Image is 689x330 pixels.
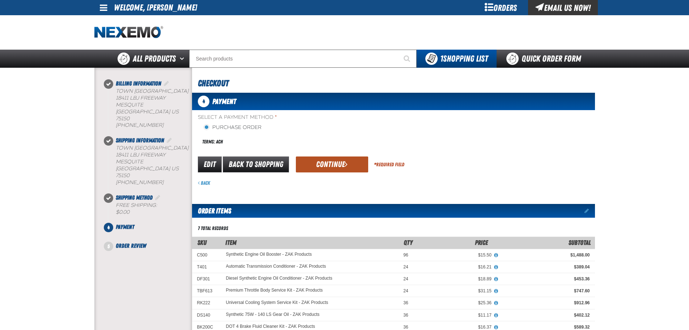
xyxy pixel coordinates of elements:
td: DS140 [192,309,221,321]
img: Nexemo logo [94,26,163,39]
span: Payment [212,97,236,106]
span: Checkout [198,78,229,88]
div: $912.96 [502,300,590,306]
td: TBF613 [192,285,221,297]
bdo: [PHONE_NUMBER] [116,122,163,128]
div: $16.21 [418,264,492,270]
span: Price [475,239,488,246]
div: $1,488.00 [502,252,590,258]
div: $15.50 [418,252,492,258]
span: MESQUITE [116,159,143,165]
a: Diesel Synthetic Engine Oil Conditioner - ZAK Products [226,276,332,281]
span: [GEOGRAPHIC_DATA] [116,109,170,115]
span: MESQUITE [116,102,143,108]
a: SKU [197,239,207,246]
td: RK222 [192,297,221,309]
span: Subtotal [569,239,591,246]
button: Continue [296,156,368,172]
div: $31.15 [418,288,492,294]
span: 18411 LBJ Freeway [116,152,165,158]
div: $18.89 [418,276,492,282]
span: Select a Payment Method [198,114,394,121]
div: $589.32 [502,324,590,330]
a: DOT 4 Brake Fluid Cleaner Kit - ZAK Products [226,324,315,329]
div: Required Field [374,161,404,168]
span: US [171,166,179,172]
a: Back to Shopping [223,156,289,172]
a: Back [198,180,210,186]
button: Open All Products pages [177,50,189,68]
span: 24 [403,276,408,281]
li: Shipping Information. Step 2 of 5. Completed [109,136,192,193]
span: Shipping Method [116,194,153,201]
a: Quick Order Form [497,50,595,68]
button: View All Prices for Diesel Synthetic Engine Oil Conditioner - ZAK Products [492,276,501,283]
h2: Order Items [192,204,231,218]
span: 4 [198,96,209,107]
span: Town [GEOGRAPHIC_DATA] [116,145,188,151]
a: Edit Shipping Information [166,137,173,144]
td: DF301 [192,273,221,285]
a: Synthetic 75W - 140 LS Gear Oil - ZAK Products [226,312,320,317]
li: Shipping Method. Step 3 of 5. Completed [109,193,192,223]
input: Search [189,50,417,68]
a: Synthetic Engine Oil Booster - ZAK Products [226,252,312,257]
span: Order Review [116,242,146,249]
bdo: 75150 [116,116,129,122]
div: 7 total records [198,225,228,232]
button: Start Searching [399,50,417,68]
a: Edit items [584,208,595,213]
li: Order Review. Step 5 of 5. Not Completed [109,242,192,250]
div: Terms: ACH [198,134,394,150]
span: Payment [116,224,134,230]
button: View All Prices for Synthetic 75W - 140 LS Gear Oil - ZAK Products [492,312,501,319]
a: Home [94,26,163,39]
button: View All Prices for Universal Cooling System Service Kit - ZAK Products [492,300,501,306]
a: Premium Throttle Body Service Kit - ZAK Products [226,288,323,293]
button: You have 1 Shopping List. Open to view details [417,50,497,68]
li: Payment. Step 4 of 5. Not Completed [109,223,192,242]
nav: Checkout steps. Current step is Payment. Step 4 of 5 [103,79,192,250]
bdo: [PHONE_NUMBER] [116,179,163,185]
label: Purchase Order [204,124,261,131]
span: 96 [403,252,408,258]
li: Billing Information. Step 1 of 5. Completed [109,79,192,136]
span: 24 [403,264,408,270]
strong: $0.00 [116,209,129,215]
div: $25.36 [418,300,492,306]
div: $389.04 [502,264,590,270]
td: T401 [192,261,221,273]
span: Shipping Information [116,137,164,144]
span: 18411 LBJ Freeway [116,95,165,101]
div: $453.36 [502,276,590,282]
span: Item [225,239,237,246]
span: [GEOGRAPHIC_DATA] [116,166,170,172]
div: $402.12 [502,312,590,318]
button: View All Prices for Premium Throttle Body Service Kit - ZAK Products [492,288,501,295]
span: Shopping List [440,54,488,64]
div: $747.60 [502,288,590,294]
div: $16.37 [418,324,492,330]
span: 5 [104,242,113,251]
button: View All Prices for Synthetic Engine Oil Booster - ZAK Products [492,252,501,259]
span: Qty [404,239,413,246]
span: All Products [133,52,176,65]
span: 24 [403,288,408,293]
td: C500 [192,249,221,261]
div: Free Shipping: [116,202,192,216]
span: US [171,109,179,115]
button: View All Prices for Automatic Transmission Conditioner - ZAK Products [492,264,501,271]
a: Universal Cooling System Service Kit - ZAK Products [226,300,328,305]
span: Billing Information [116,80,161,87]
bdo: 75150 [116,172,129,179]
span: 36 [403,300,408,305]
input: Purchase Order [204,124,209,130]
a: Edit Shipping Method [154,194,161,201]
span: 36 [403,325,408,330]
div: $11.17 [418,312,492,318]
strong: 1 [440,54,443,64]
span: Town [GEOGRAPHIC_DATA] [116,88,188,94]
span: 4 [104,223,113,232]
a: Edit [198,156,222,172]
